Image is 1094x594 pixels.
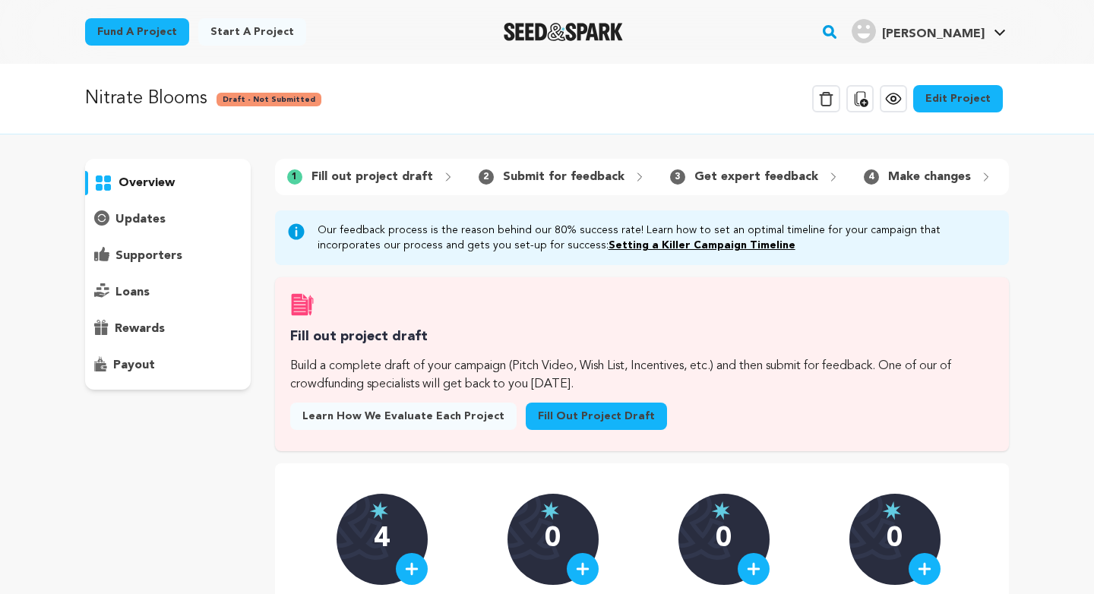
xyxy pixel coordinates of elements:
[670,169,685,185] span: 3
[85,171,251,195] button: overview
[290,357,994,393] p: Build a complete draft of your campaign (Pitch Video, Wish List, Incentives, etc.) and then submi...
[864,169,879,185] span: 4
[119,174,175,192] p: overview
[888,168,971,186] p: Make changes
[913,85,1003,112] a: Edit Project
[85,207,251,232] button: updates
[115,210,166,229] p: updates
[115,247,182,265] p: supporters
[85,317,251,341] button: rewards
[716,524,732,555] p: 0
[405,562,419,576] img: plus.svg
[318,223,997,253] p: Our feedback process is the reason behind our 80% success rate! Learn how to set an optimal timel...
[849,16,1009,48] span: Gabriel Busaneli S.'s Profile
[849,16,1009,43] a: Gabriel Busaneli S.'s Profile
[747,562,760,576] img: plus.svg
[290,326,994,348] h3: Fill out project draft
[694,168,818,186] p: Get expert feedback
[609,240,795,251] a: Setting a Killer Campaign Timeline
[115,283,150,302] p: loans
[545,524,561,555] p: 0
[882,28,985,40] span: [PERSON_NAME]
[290,403,517,430] a: Learn how we evaluate each project
[504,23,623,41] img: Seed&Spark Logo Dark Mode
[217,93,321,106] span: Draft - Not Submitted
[85,18,189,46] a: Fund a project
[115,320,165,338] p: rewards
[887,524,903,555] p: 0
[918,562,931,576] img: plus.svg
[198,18,306,46] a: Start a project
[302,409,504,424] span: Learn how we evaluate each project
[504,23,623,41] a: Seed&Spark Homepage
[85,85,207,112] p: Nitrate Blooms
[287,169,302,185] span: 1
[852,19,876,43] img: user.png
[85,280,251,305] button: loans
[113,356,155,374] p: payout
[311,168,433,186] p: Fill out project draft
[374,524,390,555] p: 4
[503,168,624,186] p: Submit for feedback
[85,353,251,378] button: payout
[852,19,985,43] div: Gabriel Busaneli S.'s Profile
[479,169,494,185] span: 2
[576,562,590,576] img: plus.svg
[526,403,667,430] a: Fill out project draft
[85,244,251,268] button: supporters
